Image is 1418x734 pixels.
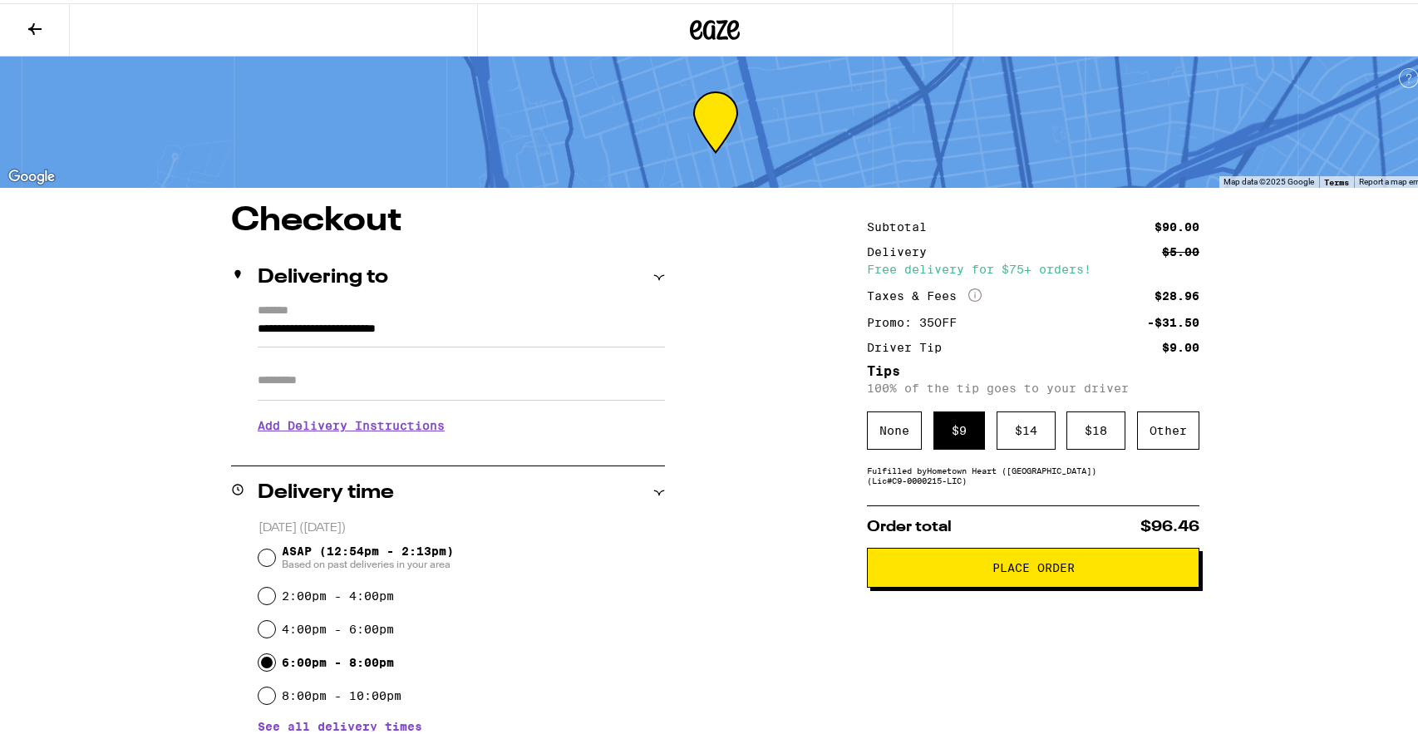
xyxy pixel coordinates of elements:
[867,218,938,229] div: Subtotal
[1162,243,1199,254] div: $5.00
[867,362,1199,375] h5: Tips
[258,517,665,533] p: [DATE] ([DATE])
[867,313,968,325] div: Promo: 35OFF
[997,408,1056,446] div: $ 14
[1147,313,1199,325] div: -$31.50
[4,163,59,185] img: Google
[282,586,394,599] label: 2:00pm - 4:00pm
[258,403,665,441] h3: Add Delivery Instructions
[1324,174,1349,184] a: Terms
[867,516,952,531] span: Order total
[933,408,985,446] div: $ 9
[1066,408,1125,446] div: $ 18
[282,653,394,666] label: 6:00pm - 8:00pm
[4,163,59,185] a: Open this area in Google Maps (opens a new window)
[1162,338,1199,350] div: $9.00
[1155,218,1199,229] div: $90.00
[867,338,953,350] div: Driver Tip
[1155,287,1199,298] div: $28.96
[1137,408,1199,446] div: Other
[867,378,1199,392] p: 100% of the tip goes to your driver
[258,717,422,729] button: See all delivery times
[992,559,1075,570] span: Place Order
[258,441,665,455] p: We'll contact you at [PHONE_NUMBER] when we arrive
[867,462,1199,482] div: Fulfilled by Hometown Heart ([GEOGRAPHIC_DATA]) (Lic# C9-0000215-LIC )
[10,12,120,25] span: Hi. Need any help?
[1140,516,1199,531] span: $96.46
[1224,174,1314,183] span: Map data ©2025 Google
[867,260,1199,272] div: Free delivery for $75+ orders!
[282,554,454,568] span: Based on past deliveries in your area
[867,243,938,254] div: Delivery
[258,264,388,284] h2: Delivering to
[867,285,982,300] div: Taxes & Fees
[282,686,401,699] label: 8:00pm - 10:00pm
[867,408,922,446] div: None
[282,619,394,633] label: 4:00pm - 6:00pm
[231,201,665,234] h1: Checkout
[282,541,454,568] span: ASAP (12:54pm - 2:13pm)
[258,480,394,500] h2: Delivery time
[867,544,1199,584] button: Place Order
